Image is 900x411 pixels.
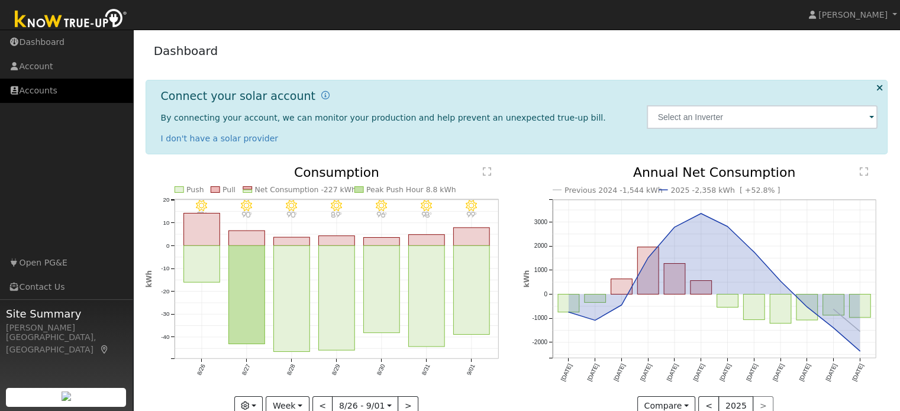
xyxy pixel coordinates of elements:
rect: onclick="" [454,228,490,246]
span: By connecting your account, we can monitor your production and help prevent an unexpected true-up... [161,113,606,122]
p: 99° [462,212,482,218]
text: -2000 [532,339,547,346]
text: [DATE] [745,363,759,383]
circle: onclick="" [858,349,863,354]
rect: onclick="" [318,246,354,351]
circle: onclick="" [672,225,677,229]
i: 8/27 - Clear [241,200,252,211]
a: Dashboard [154,44,218,58]
circle: onclick="" [751,250,756,255]
img: Know True-Up [9,7,133,33]
circle: onclick="" [778,279,783,284]
rect: onclick="" [363,246,399,333]
text: -30 [161,311,170,318]
rect: onclick="" [717,295,738,308]
i: 8/28 - Clear [286,200,297,211]
circle: onclick="" [725,224,730,229]
text: Annual Net Consumption [633,165,796,180]
text: 8/27 [240,364,251,377]
text: 0 [166,242,170,249]
text: [DATE] [851,363,864,383]
rect: onclick="" [409,235,445,246]
i: 8/31 - Clear [421,200,432,211]
text: [DATE] [718,363,732,383]
a: I don't have a solar provider [161,134,279,143]
rect: onclick="" [228,246,264,344]
p: 90° [281,212,302,218]
text: kWh [522,270,531,288]
text: -10 [161,266,170,272]
text: 8/31 [421,364,431,377]
rect: onclick="" [770,295,791,323]
a: Map [99,345,110,354]
i: 9/01 - Clear [466,200,477,211]
circle: onclick="" [566,310,570,315]
span: Site Summary [6,306,127,322]
text: 20 [163,197,169,203]
rect: onclick="" [183,213,220,246]
text: 8/30 [376,363,386,377]
rect: onclick="" [558,295,579,312]
text: 3000 [534,219,547,225]
div: [PERSON_NAME] [6,322,127,334]
text: [DATE] [559,363,573,383]
rect: onclick="" [611,279,632,295]
p: 90° [236,212,257,218]
text: Consumption [294,165,379,180]
text: -1000 [532,315,547,322]
text: Pull [222,186,236,195]
text: -40 [161,334,170,341]
rect: onclick="" [796,295,818,321]
img: retrieve [62,391,71,401]
text: [DATE] [692,363,705,383]
text: [DATE] [586,363,599,383]
i: 8/30 - Clear [376,200,387,211]
rect: onclick="" [691,281,712,295]
text:  [483,167,491,176]
text: Net Consumption -227 kWh [254,186,356,195]
text: 1000 [534,267,547,273]
text: [DATE] [798,363,812,383]
i: 8/26 - Clear [196,200,207,211]
p: 96° [372,212,392,218]
circle: onclick="" [858,329,863,334]
h1: Connect your solar account [161,89,315,103]
text: -20 [161,288,170,295]
text: Peak Push Hour 8.8 kWh [366,186,456,195]
text: [DATE] [824,363,838,383]
rect: onclick="" [664,264,685,295]
circle: onclick="" [592,318,597,323]
circle: onclick="" [831,307,836,312]
rect: onclick="" [454,246,490,335]
circle: onclick="" [831,326,836,331]
text: Previous 2024 -1,544 kWh [564,186,663,195]
text: 2000 [534,243,547,250]
rect: onclick="" [823,295,844,315]
text: [DATE] [612,363,626,383]
rect: onclick="" [850,295,871,318]
rect: onclick="" [273,238,309,246]
rect: onclick="" [409,246,445,347]
text:  [860,167,868,176]
circle: onclick="" [646,255,650,260]
rect: onclick="" [318,236,354,246]
p: 89° [327,212,347,218]
rect: onclick="" [637,247,659,295]
rect: onclick="" [228,231,264,245]
div: [GEOGRAPHIC_DATA], [GEOGRAPHIC_DATA] [6,331,127,356]
text: 8/28 [286,363,296,377]
circle: onclick="" [699,211,704,216]
input: Select an Inverter [647,105,878,129]
rect: onclick="" [584,295,605,303]
i: 8/29 - Clear [331,200,342,211]
text: 8/26 [195,363,206,377]
circle: onclick="" [805,305,809,309]
text: 10 [163,219,169,226]
rect: onclick="" [743,295,764,320]
rect: onclick="" [273,246,309,352]
text: kWh [144,270,153,287]
text: 0 [544,291,547,297]
text: [DATE] [639,363,653,383]
rect: onclick="" [363,238,399,246]
span: [PERSON_NAME] [818,10,888,20]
